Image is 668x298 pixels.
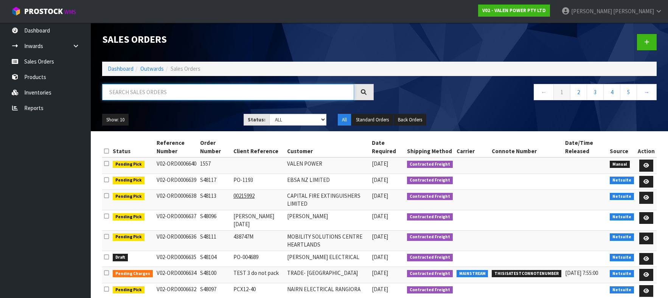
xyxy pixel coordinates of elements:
[370,137,405,157] th: Date Required
[102,34,374,45] h1: Sales Orders
[492,270,561,278] span: THISISATESTCONNOTENUMBER
[407,213,453,221] span: Contracted Freight
[637,84,657,100] a: →
[155,251,199,267] td: V02-ORD0006635
[407,270,453,278] span: Contracted Freight
[285,230,370,251] td: MOBILITY SOLUTIONS CENTRE HEARTLANDS
[490,137,563,157] th: Connote Number
[113,193,144,200] span: Pending Pick
[285,174,370,190] td: EBSA NZ LIMITED
[338,114,351,126] button: All
[24,6,63,16] span: ProStock
[407,233,453,241] span: Contracted Freight
[636,137,657,157] th: Action
[231,267,285,283] td: TEST 3 do not pack
[587,84,604,100] a: 3
[198,174,231,190] td: S48117
[155,267,199,283] td: V02-ORD0006634
[372,286,388,293] span: [DATE]
[198,230,231,251] td: S48111
[285,210,370,230] td: [PERSON_NAME]
[231,210,285,230] td: [PERSON_NAME] [DATE]
[111,137,155,157] th: Status
[285,251,370,267] td: [PERSON_NAME] ELECTRICAL
[394,114,426,126] button: Back Orders
[407,286,453,294] span: Contracted Freight
[610,161,630,168] span: Manual
[198,190,231,210] td: S48113
[108,65,134,72] a: Dashboard
[113,254,128,261] span: Draft
[372,233,388,240] span: [DATE]
[407,193,453,200] span: Contracted Freight
[608,137,636,157] th: Source
[113,213,144,221] span: Pending Pick
[613,8,654,15] span: [PERSON_NAME]
[171,65,200,72] span: Sales Orders
[610,213,634,221] span: Netsuite
[372,269,388,276] span: [DATE]
[140,65,164,72] a: Outwards
[64,8,76,16] small: WMS
[571,8,612,15] span: [PERSON_NAME]
[407,177,453,184] span: Contracted Freight
[405,137,455,157] th: Shipping Method
[198,251,231,267] td: S48104
[231,174,285,190] td: PO-1193
[610,254,634,261] span: Netsuite
[407,161,453,168] span: Contracted Freight
[372,176,388,183] span: [DATE]
[155,157,199,174] td: V02-ORD0006640
[102,114,129,126] button: Show: 10
[11,6,21,16] img: cube-alt.png
[231,137,285,157] th: Client Reference
[372,160,388,167] span: [DATE]
[482,7,546,14] strong: V02 - VALEN POWER PTY LTD
[113,233,144,241] span: Pending Pick
[534,84,554,100] a: ←
[102,84,354,100] input: Search sales orders
[198,210,231,230] td: S48096
[457,270,488,278] span: MAINSTREAM
[372,213,388,220] span: [DATE]
[231,230,285,251] td: 438747M
[610,270,634,278] span: Netsuite
[113,270,153,278] span: Pending Charges
[372,253,388,261] span: [DATE]
[285,190,370,210] td: CAPITAL FIRE EXTINGUISHERS LIMITED
[610,233,634,241] span: Netsuite
[198,157,231,174] td: 1557
[603,84,620,100] a: 4
[563,137,608,157] th: Date/Time Released
[155,174,199,190] td: V02-ORD0006639
[610,286,634,294] span: Netsuite
[155,137,199,157] th: Reference Number
[285,137,370,157] th: Customer
[285,267,370,283] td: TRADE- [GEOGRAPHIC_DATA]
[620,84,637,100] a: 5
[198,267,231,283] td: S48100
[455,137,490,157] th: Carrier
[285,157,370,174] td: VALEN POWER
[385,84,657,102] nav: Page navigation
[407,254,453,261] span: Contracted Freight
[565,269,598,276] span: [DATE] 7:55:00
[155,210,199,230] td: V02-ORD0006637
[198,137,231,157] th: Order Number
[352,114,393,126] button: Standard Orders
[248,116,266,123] strong: Status:
[610,193,634,200] span: Netsuite
[553,84,570,100] a: 1
[155,230,199,251] td: V02-ORD0006636
[113,161,144,168] span: Pending Pick
[233,192,255,199] tcxspan: Call 00215992 via 3CX
[113,286,144,294] span: Pending Pick
[372,192,388,199] span: [DATE]
[113,177,144,184] span: Pending Pick
[231,251,285,267] td: PO-004689
[570,84,587,100] a: 2
[155,190,199,210] td: V02-ORD0006638
[610,177,634,184] span: Netsuite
